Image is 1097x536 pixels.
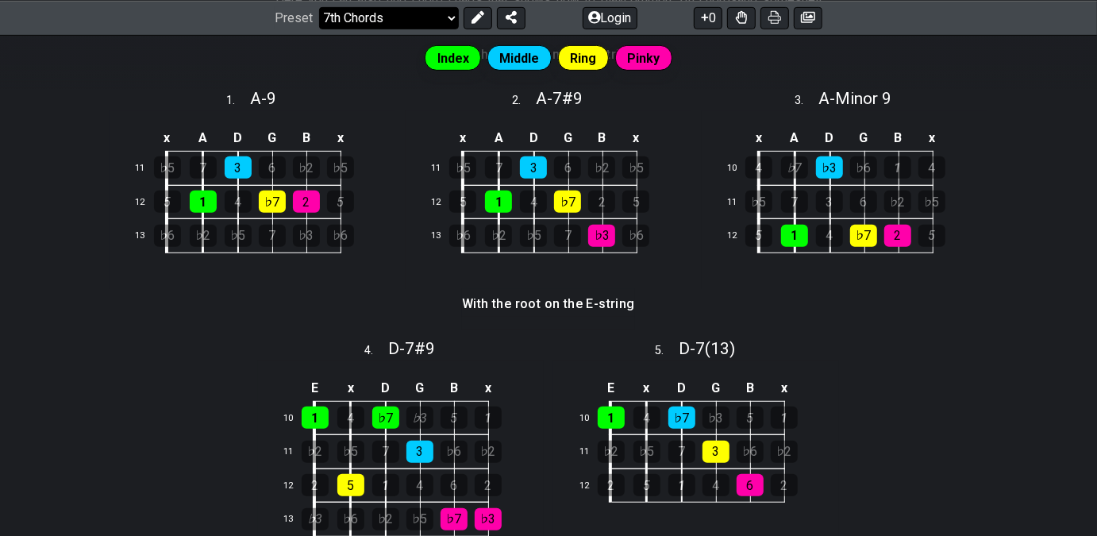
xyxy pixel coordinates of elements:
td: B [585,125,619,152]
div: 4 [745,156,772,179]
td: 12 [129,185,167,219]
td: E [593,375,629,401]
div: ♭5 [520,225,547,247]
div: ♭6 [737,441,764,463]
td: 11 [276,435,314,469]
div: 4 [225,191,252,213]
div: 5 [622,191,649,213]
div: 3 [406,441,433,463]
div: ♭3 [702,407,729,429]
div: 5 [918,225,945,247]
div: ♭6 [154,225,181,247]
td: G [403,375,437,401]
td: x [323,125,357,152]
div: 1 [884,156,911,179]
div: 3 [816,191,843,213]
td: x [333,375,369,401]
div: ♭5 [745,191,772,213]
div: 1 [771,407,798,429]
button: Edit Preset [464,6,492,29]
div: ♭7 [850,225,877,247]
button: Print [760,6,789,29]
span: 1 . [226,92,250,110]
td: D [368,375,403,401]
button: Share Preset [497,6,525,29]
div: ♭5 [225,225,252,247]
div: 4 [816,225,843,247]
div: ♭7 [781,156,808,179]
div: ♭5 [449,156,476,179]
span: Ring [570,47,596,70]
div: ♭3 [816,156,843,179]
div: 1 [781,225,808,247]
div: ♭2 [485,225,512,247]
span: Pinky [627,47,660,70]
span: 5 . [655,342,679,360]
div: 7 [781,191,808,213]
div: ♭2 [598,441,625,463]
td: x [629,375,664,401]
div: 4 [702,474,729,496]
td: D [812,125,847,152]
div: 5 [633,474,660,496]
td: 11 [425,152,463,186]
td: 12 [720,219,758,253]
div: ♭5 [327,156,354,179]
td: A [481,125,517,152]
button: Toggle Dexterity for all fretkits [727,6,756,29]
div: ♭7 [668,407,695,429]
td: B [881,125,915,152]
span: 2 . [512,92,536,110]
div: ♭3 [475,508,502,530]
span: A - 7#9 [536,89,583,108]
button: Login [583,6,637,29]
div: ♭3 [302,508,329,530]
td: 11 [572,435,610,469]
div: 1 [598,407,625,429]
td: 12 [572,469,610,503]
td: x [915,125,949,152]
td: E [297,375,333,401]
div: 3 [702,441,729,463]
div: 4 [633,407,660,429]
td: B [733,375,767,401]
td: 10 [572,401,610,435]
td: B [289,125,323,152]
td: 12 [425,185,463,219]
td: x [619,125,653,152]
td: x [445,125,481,152]
td: G [699,375,733,401]
div: 7 [372,441,399,463]
td: G [551,125,585,152]
div: 2 [771,474,798,496]
td: 11 [129,152,167,186]
div: 1 [190,191,217,213]
td: G [255,125,289,152]
div: 2 [588,191,615,213]
div: ♭5 [622,156,649,179]
div: 6 [441,474,468,496]
div: 3 [225,156,252,179]
div: ♭2 [771,441,798,463]
div: 2 [293,191,320,213]
td: D [664,375,699,401]
td: x [149,125,186,152]
span: 4 . [364,342,388,360]
div: 1 [485,191,512,213]
span: A - 9 [250,89,276,108]
div: 3 [520,156,547,179]
h4: With the root on the E-string [462,295,635,313]
div: 5 [737,407,764,429]
div: ♭6 [327,225,354,247]
div: ♭5 [918,191,945,213]
div: ♭6 [850,156,877,179]
div: 2 [475,474,502,496]
div: 5 [745,225,772,247]
div: ♭3 [406,407,433,429]
div: 7 [190,156,217,179]
div: 6 [259,156,286,179]
span: 3 . [795,92,818,110]
div: 5 [449,191,476,213]
div: 7 [485,156,512,179]
div: 4 [520,191,547,213]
